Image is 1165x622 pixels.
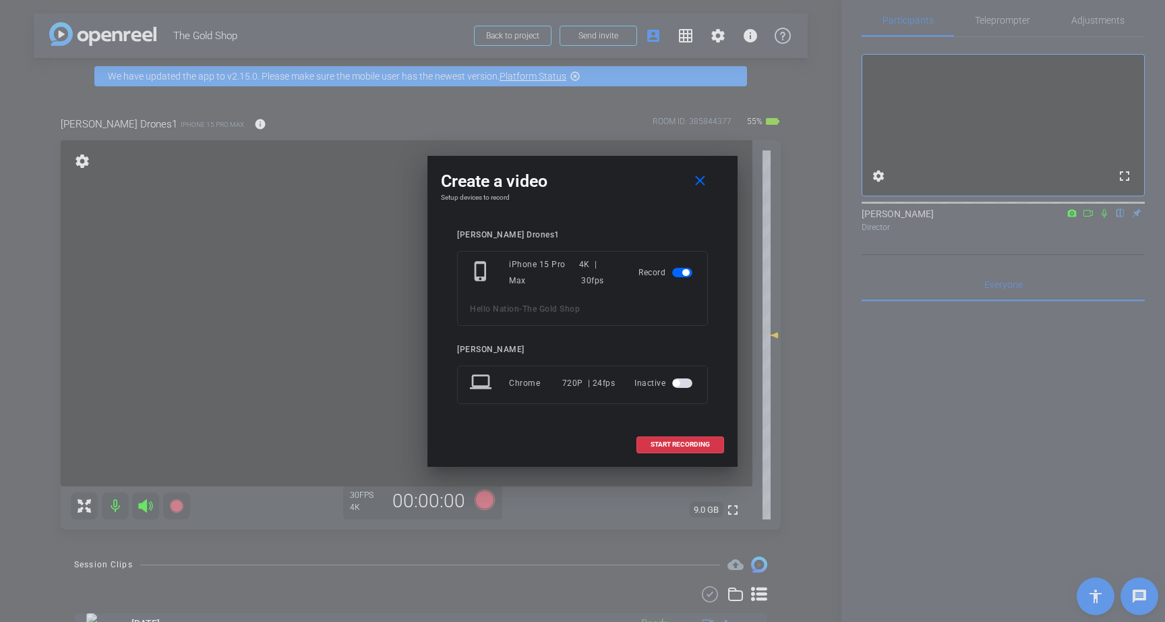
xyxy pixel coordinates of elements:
div: Record [638,256,695,289]
div: iPhone 15 Pro Max [509,256,579,289]
mat-icon: phone_iphone [470,260,494,285]
div: Chrome [509,371,562,395]
span: The Gold Shop [522,304,580,314]
span: START RECORDING [651,441,710,448]
div: [PERSON_NAME] [457,345,708,355]
div: 720P | 24fps [562,371,616,395]
div: Inactive [634,371,695,395]
mat-icon: close [692,173,709,190]
div: [PERSON_NAME] Drones1 [457,230,708,240]
mat-icon: laptop [470,371,494,395]
span: Hello Nation [470,304,519,314]
div: Create a video [441,169,724,194]
div: 4K | 30fps [579,256,619,289]
h4: Setup devices to record [441,194,724,202]
span: - [519,304,522,314]
button: START RECORDING [636,436,724,453]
